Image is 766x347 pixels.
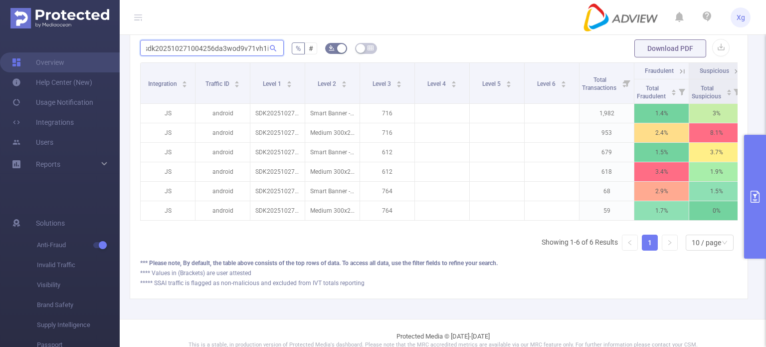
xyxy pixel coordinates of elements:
i: Filter menu [730,79,744,103]
i: icon: caret-down [726,91,732,94]
p: JS [141,201,195,220]
a: Integrations [12,112,74,132]
p: SDK202510271004256da3wod9v71vh1i [250,104,305,123]
div: Sort [182,79,188,85]
span: Suspicious [700,67,729,74]
i: icon: bg-colors [329,45,335,51]
span: Visibility [37,275,120,295]
a: 1 [642,235,657,250]
p: Smart Banner - 320x50 [0] [305,143,360,162]
i: icon: right [667,240,673,246]
a: Users [12,132,53,152]
span: Level 1 [263,80,283,87]
p: SDK202510271004256da3wod9v71vh1i [250,182,305,201]
div: Sort [234,79,240,85]
p: 3% [689,104,744,123]
i: icon: caret-down [396,83,401,86]
p: 2.4% [634,123,689,142]
a: Reports [36,154,60,174]
li: Showing 1-6 of 6 Results [542,235,618,251]
div: Sort [506,79,512,85]
span: Level 6 [537,80,557,87]
i: icon: caret-down [234,83,240,86]
p: 716 [360,123,414,142]
p: 0% [689,201,744,220]
p: android [195,201,250,220]
i: icon: caret-down [671,91,676,94]
div: Sort [451,79,457,85]
span: Total Transactions [582,76,618,91]
i: icon: caret-up [286,79,292,82]
i: icon: caret-down [506,83,511,86]
p: 59 [579,201,634,220]
p: JS [141,182,195,201]
img: Protected Media [10,8,109,28]
div: 10 / page [692,235,721,250]
span: Xg [737,7,745,27]
i: icon: caret-up [396,79,401,82]
p: SDK202510271004256da3wod9v71vh1i [250,201,305,220]
span: Level 5 [482,80,502,87]
div: **** Values in (Brackets) are user attested [140,269,738,278]
i: icon: caret-down [286,83,292,86]
p: android [195,104,250,123]
i: icon: caret-down [451,83,456,86]
div: Sort [286,79,292,85]
p: 612 [360,162,414,181]
p: Medium 300x250 [11] [305,162,360,181]
span: Invalid Traffic [37,255,120,275]
p: 1.5% [634,143,689,162]
a: Help Center (New) [12,72,92,92]
p: 8.1% [689,123,744,142]
i: icon: down [722,240,728,247]
p: 3.4% [634,162,689,181]
p: Smart Banner - 320x50 [0] [305,182,360,201]
i: icon: caret-up [182,79,188,82]
p: 764 [360,182,414,201]
p: android [195,123,250,142]
input: Search... [140,40,284,56]
p: android [195,162,250,181]
div: *** Please note, By default, the table above consists of the top rows of data. To access all data... [140,259,738,268]
i: icon: left [627,240,633,246]
p: 953 [579,123,634,142]
p: 612 [360,143,414,162]
p: android [195,182,250,201]
i: icon: caret-down [341,83,347,86]
p: 1,982 [579,104,634,123]
p: android [195,143,250,162]
div: Sort [341,79,347,85]
li: Previous Page [622,235,638,251]
p: SDK202510271004256da3wod9v71vh1i [250,123,305,142]
div: Sort [396,79,402,85]
button: Download PDF [634,39,706,57]
li: Next Page [662,235,678,251]
span: Brand Safety [37,295,120,315]
span: Total Suspicious [692,85,723,100]
a: Usage Notification [12,92,93,112]
p: JS [141,123,195,142]
i: icon: table [368,45,374,51]
p: 1.7% [634,201,689,220]
span: Solutions [36,213,65,233]
p: 679 [579,143,634,162]
li: 1 [642,235,658,251]
p: Smart Banner - 320x50 [0] [305,104,360,123]
p: SDK202510271004256da3wod9v71vh1i [250,162,305,181]
span: # [309,44,313,52]
i: Filter menu [675,79,689,103]
i: icon: caret-up [451,79,456,82]
span: Reports [36,160,60,168]
i: icon: caret-up [506,79,511,82]
p: 3.7% [689,143,744,162]
span: Total Fraudulent [637,85,667,100]
p: Medium 300x250 [11] [305,201,360,220]
i: icon: caret-up [234,79,240,82]
i: icon: caret-up [671,88,676,91]
span: % [296,44,301,52]
p: JS [141,143,195,162]
span: Level 3 [373,80,392,87]
span: Supply Intelligence [37,315,120,335]
p: Medium 300x250 [11] [305,123,360,142]
span: Fraudulent [645,67,674,74]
